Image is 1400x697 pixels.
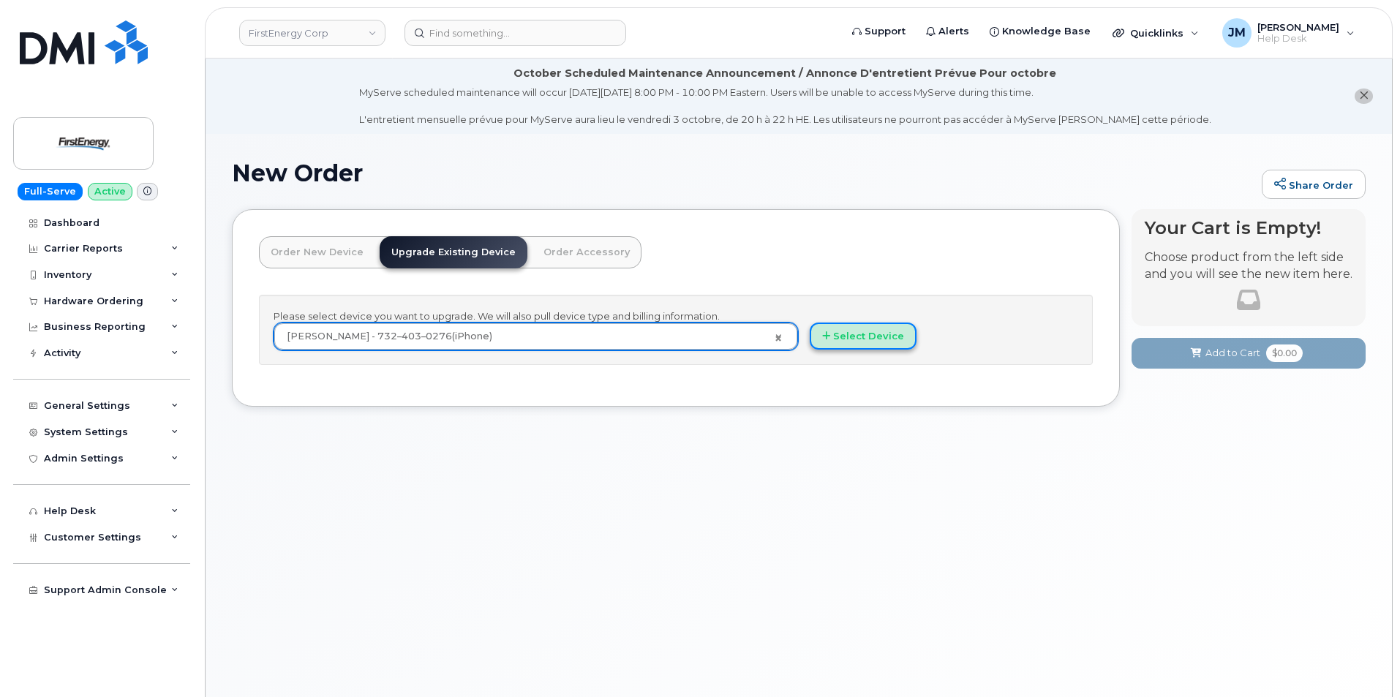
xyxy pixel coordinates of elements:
div: Please select device you want to upgrade. We will also pull device type and billing information. [259,295,1093,366]
a: Upgrade Existing Device [380,236,527,268]
button: Select Device [810,323,917,350]
h1: New Order [232,160,1254,186]
h4: Your Cart is Empty! [1145,218,1352,238]
a: Share Order [1262,170,1366,199]
p: Choose product from the left side and you will see the new item here. [1145,249,1352,283]
span: Add to Cart [1205,346,1260,360]
span: [PERSON_NAME] - 732–403–0276 [287,331,492,342]
a: Order Accessory [532,236,641,268]
div: October Scheduled Maintenance Announcement / Annonce D'entretient Prévue Pour octobre [513,66,1056,81]
button: Add to Cart $0.00 [1132,338,1366,368]
a: [PERSON_NAME] - 732–403–0276(iPhone) [274,323,797,350]
a: Order New Device [259,236,375,268]
button: close notification [1355,88,1373,104]
span: $0.00 [1266,344,1303,362]
span: (iPhone) [452,331,492,342]
iframe: Messenger Launcher [1336,633,1389,686]
div: MyServe scheduled maintenance will occur [DATE][DATE] 8:00 PM - 10:00 PM Eastern. Users will be u... [359,86,1211,127]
